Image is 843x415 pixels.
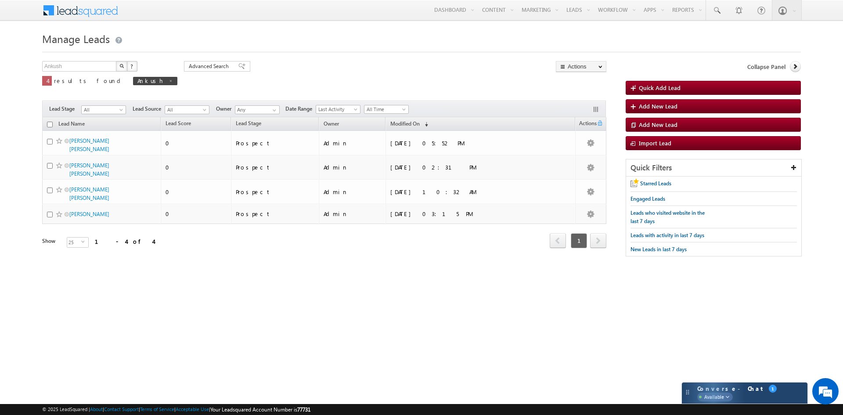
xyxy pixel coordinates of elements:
a: Modified On (sorted descending) [386,119,432,130]
div: Prospect [236,163,315,171]
span: Collapse Panel [747,63,785,71]
span: Import Lead [639,139,671,147]
a: [PERSON_NAME] [PERSON_NAME] [69,162,109,177]
span: Lead Source [133,105,165,113]
span: Modified On [390,120,420,127]
a: Acceptable Use [176,406,209,412]
span: Last Activity [316,105,358,113]
span: Add New Lead [639,121,677,128]
div: 0 [166,139,227,147]
div: [DATE] 03:15 PM [390,210,511,218]
span: ? [130,62,134,70]
div: Prospect [236,188,315,196]
span: Add New Lead [639,102,677,110]
a: Lead Stage [231,119,266,130]
span: 77731 [297,406,310,413]
span: next [590,233,606,248]
span: Engaged Leads [630,195,665,202]
span: Date Range [285,105,316,113]
span: Leads with activity in last 7 days [630,232,704,238]
a: Lead Name [54,119,89,130]
img: carter-drag [684,389,691,396]
div: Admin [324,139,382,147]
span: Owner [216,105,235,113]
textarea: Type your message and hit 'Enter' [11,81,160,263]
span: select [81,240,88,244]
a: Contact Support [104,406,139,412]
span: Actions [576,119,597,130]
div: Quick Filters [626,159,801,177]
div: [DATE] 10:32 AM [390,188,511,196]
img: d_60004797649_company_0_60004797649 [15,46,37,58]
span: © 2025 LeadSquared | | | | | [42,405,310,414]
div: Minimize live chat window [144,4,165,25]
div: 0 [166,188,227,196]
span: 1 [769,385,777,393]
input: Type to Search [235,105,280,114]
span: Leads who visited website in the last 7 days [630,209,705,224]
a: [PERSON_NAME] [PERSON_NAME] [69,186,109,201]
span: Starred Leads [640,180,671,187]
div: Admin [324,163,382,171]
em: Start Chat [119,271,159,282]
span: prev [550,233,566,248]
span: results found [54,77,124,84]
div: Prospect [236,139,315,147]
span: (sorted descending) [421,121,428,128]
div: [DATE] 05:52 PM [390,139,511,147]
button: ? [127,61,137,72]
a: Terms of Service [140,406,174,412]
a: All Time [364,105,409,114]
span: All Time [364,105,406,113]
a: All [81,105,126,114]
span: Quick Add Lead [639,84,681,91]
div: Chat with us now [46,46,148,58]
input: Check all records [47,122,53,127]
span: 25 [67,238,81,247]
span: Manage Leads [42,32,110,46]
span: Advanced Search [189,62,231,70]
a: prev [550,234,566,248]
a: Show All Items [268,106,279,115]
span: Lead Stage [49,105,81,113]
div: Admin [324,210,382,218]
span: All [165,106,207,114]
a: Lead Score [161,119,195,130]
div: Prospect [236,210,315,218]
div: 1 - 4 of 4 [95,236,153,246]
div: 0 [166,210,227,218]
button: Actions [556,61,606,72]
a: Last Activity [316,105,360,114]
a: About [90,406,103,412]
div: 0 [166,163,227,171]
a: next [590,234,606,248]
a: [PERSON_NAME] [PERSON_NAME] [69,137,109,152]
span: Owner [324,120,339,127]
span: Lead Stage [236,120,261,126]
a: [PERSON_NAME] [69,211,109,217]
span: 1 [571,233,587,248]
span: Lead Score [166,120,191,126]
span: All [82,106,123,114]
span: Ankush [137,77,164,84]
div: Admin [324,188,382,196]
div: [DATE] 02:31 PM [390,163,511,171]
div: Show [42,237,60,245]
span: New Leads in last 7 days [630,246,687,253]
img: Search [119,64,124,68]
span: Your Leadsquared Account Number is [210,406,310,413]
a: All [165,105,209,114]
